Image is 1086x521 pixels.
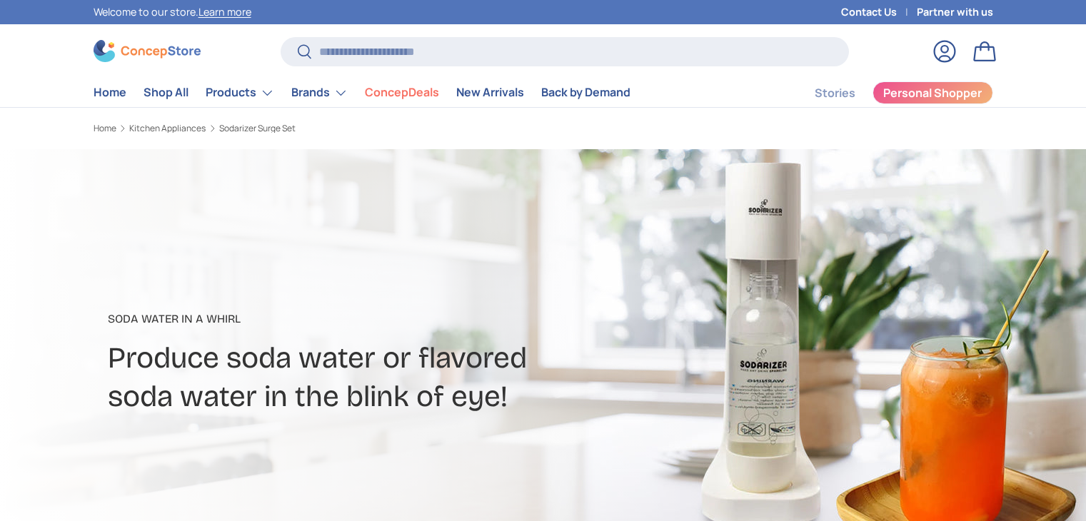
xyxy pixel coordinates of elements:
a: Products [206,79,274,107]
nav: Secondary [780,79,993,107]
a: Home [94,79,126,106]
p: Soda Water in a Whirl [108,310,656,328]
a: Sodarizer Surge Set [219,124,296,133]
nav: Primary [94,79,630,107]
a: Partner with us [917,4,993,20]
a: Learn more [198,5,251,19]
h2: Produce soda water or flavored soda water in the blink of eye! [108,339,656,415]
a: Contact Us [841,4,917,20]
nav: Breadcrumbs [94,122,570,135]
a: Personal Shopper [873,81,993,104]
summary: Brands [283,79,356,107]
a: New Arrivals [456,79,524,106]
span: Personal Shopper [883,87,982,98]
a: Shop All [144,79,188,106]
summary: Products [197,79,283,107]
a: ConcepDeals [365,79,439,106]
a: Home [94,124,116,133]
img: ConcepStore [94,40,201,62]
a: Brands [291,79,348,107]
a: Back by Demand [541,79,630,106]
p: Welcome to our store. [94,4,251,20]
a: Kitchen Appliances [129,124,206,133]
a: Stories [815,79,855,107]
